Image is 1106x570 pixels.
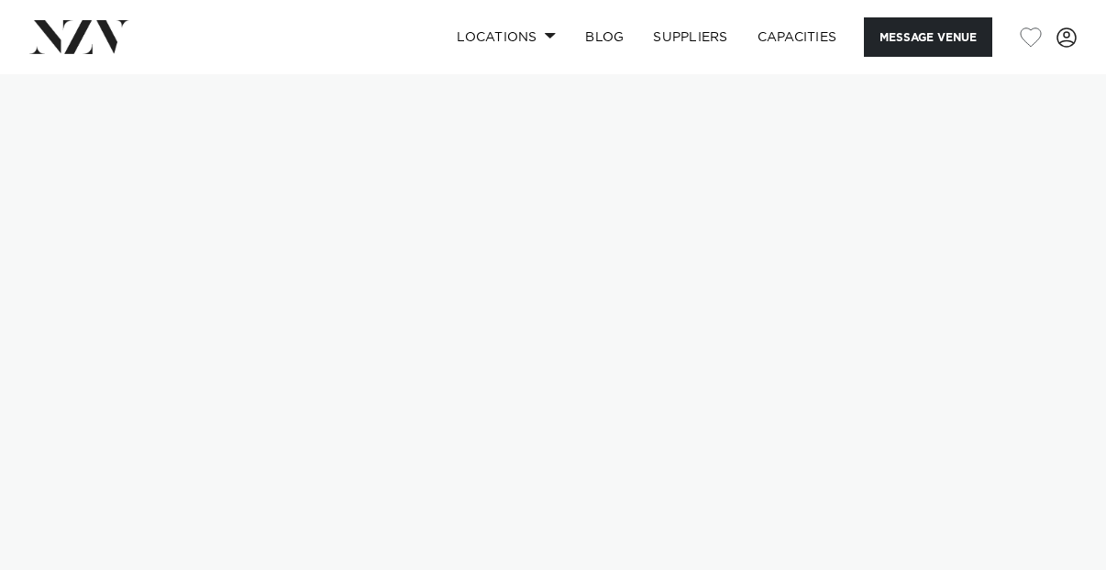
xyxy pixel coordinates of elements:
a: BLOG [570,17,638,57]
a: Capacities [743,17,852,57]
a: Locations [442,17,570,57]
img: nzv-logo.png [29,20,129,53]
a: SUPPLIERS [638,17,742,57]
button: Message Venue [864,17,992,57]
